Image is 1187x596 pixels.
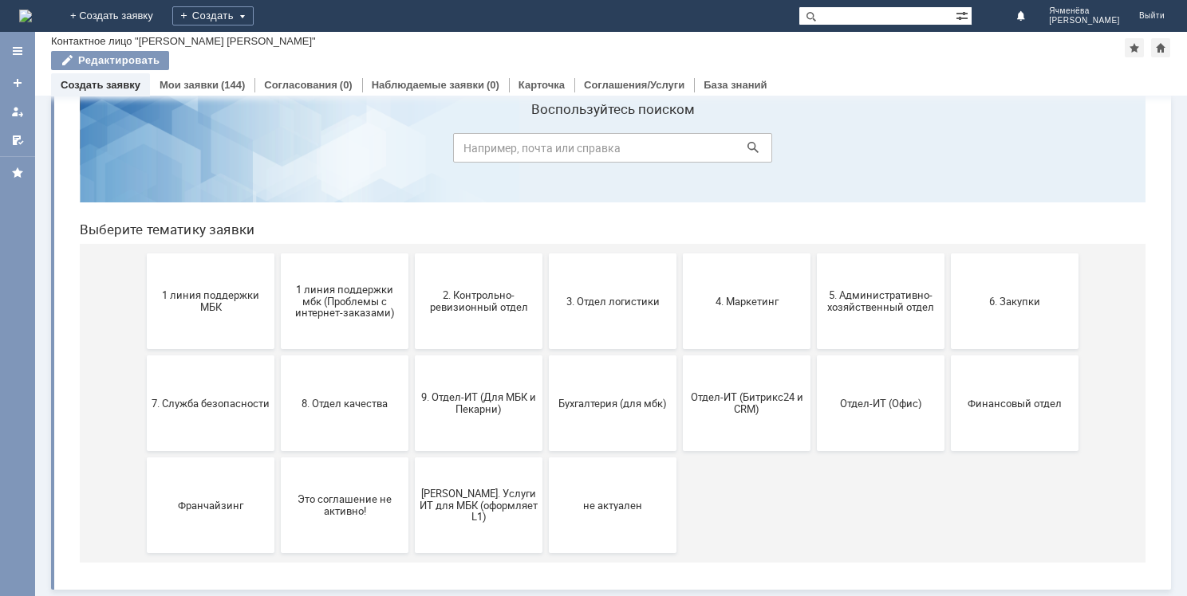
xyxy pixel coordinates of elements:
[1125,38,1144,57] div: Добавить в избранное
[755,335,873,347] span: Отдел-ИТ (Офис)
[19,10,32,22] a: Перейти на домашнюю страницу
[353,227,471,251] span: 2. Контрольно-ревизионный отдел
[519,79,565,91] a: Карточка
[5,70,30,96] a: Создать заявку
[5,127,30,153] a: Мои согласования
[353,329,471,353] span: 9. Отдел-ИТ (Для МБК и Пекарни)
[221,79,245,91] div: (144)
[956,7,972,22] span: Расширенный поиск
[616,191,743,287] button: 4. Маркетинг
[348,395,475,491] button: [PERSON_NAME]. Услуги ИТ для МБК (оформляет L1)
[750,293,877,389] button: Отдел-ИТ (Офис)
[219,221,337,257] span: 1 линия поддержки мбк (Проблемы с интернет-заказами)
[13,159,1079,175] header: Выберите тематику заявки
[5,99,30,124] a: Мои заявки
[372,79,484,91] a: Наблюдаемые заявки
[214,395,341,491] button: Это соглашение не активно!
[487,79,499,91] div: (0)
[704,79,767,91] a: База знаний
[889,335,1007,347] span: Финансовый отдел
[80,191,207,287] button: 1 линия поддержки МБК
[1049,6,1120,16] span: Ячменёва
[51,35,316,47] div: Контактное лицо "[PERSON_NAME] [PERSON_NAME]"
[884,191,1012,287] button: 6. Закупки
[340,79,353,91] div: (0)
[386,71,705,100] input: Например, почта или справка
[219,335,337,347] span: 8. Отдел качества
[61,79,140,91] a: Создать заявку
[85,227,203,251] span: 1 линия поддержки МБК
[85,437,203,449] span: Франчайзинг
[584,79,684,91] a: Соглашения/Услуги
[889,233,1007,245] span: 6. Закупки
[482,191,609,287] button: 3. Отдел логистики
[219,431,337,455] span: Это соглашение не активно!
[214,191,341,287] button: 1 линия поддержки мбк (Проблемы с интернет-заказами)
[487,437,605,449] span: не актуален
[482,293,609,389] button: Бухгалтерия (для мбк)
[264,79,337,91] a: Согласования
[19,10,32,22] img: logo
[172,6,254,25] div: Создать
[85,335,203,347] span: 7. Служба безопасности
[1049,16,1120,25] span: [PERSON_NAME]
[348,293,475,389] button: 9. Отдел-ИТ (Для МБК и Пекарни)
[386,39,705,55] label: Воспользуйтесь поиском
[160,79,219,91] a: Мои заявки
[1151,38,1170,57] div: Сделать домашней страницей
[80,293,207,389] button: 7. Служба безопасности
[884,293,1012,389] button: Финансовый отдел
[487,335,605,347] span: Бухгалтерия (для мбк)
[214,293,341,389] button: 8. Отдел качества
[80,395,207,491] button: Франчайзинг
[348,191,475,287] button: 2. Контрольно-ревизионный отдел
[755,227,873,251] span: 5. Административно-хозяйственный отдел
[353,425,471,461] span: [PERSON_NAME]. Услуги ИТ для МБК (оформляет L1)
[621,233,739,245] span: 4. Маркетинг
[487,233,605,245] span: 3. Отдел логистики
[616,293,743,389] button: Отдел-ИТ (Битрикс24 и CRM)
[621,329,739,353] span: Отдел-ИТ (Битрикс24 и CRM)
[750,191,877,287] button: 5. Административно-хозяйственный отдел
[482,395,609,491] button: не актуален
